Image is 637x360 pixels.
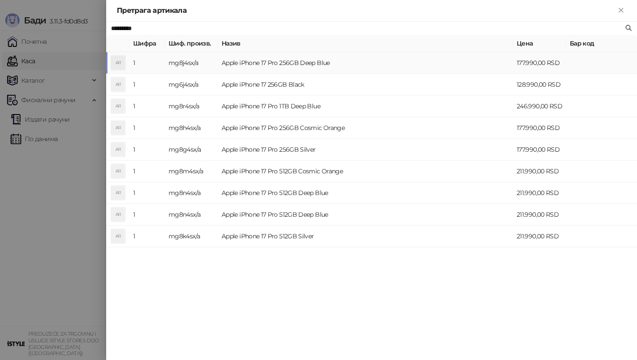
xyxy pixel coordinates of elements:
[111,229,125,243] div: AI1
[130,139,165,161] td: 1
[130,117,165,139] td: 1
[165,161,218,182] td: mg8m4sx/a
[513,52,566,74] td: 177.990,00 RSD
[218,226,513,247] td: Apple iPhone 17 Pro 512GB Silver
[165,139,218,161] td: mg8g4sx/a
[218,52,513,74] td: Apple iPhone 17 Pro 256GB Deep Blue
[165,226,218,247] td: mg8k4sx/a
[165,74,218,96] td: mg6j4sx/a
[130,74,165,96] td: 1
[513,139,566,161] td: 177.990,00 RSD
[130,161,165,182] td: 1
[165,182,218,204] td: mg8n4sx/a
[111,56,125,70] div: AI1
[111,142,125,157] div: AI1
[218,35,513,52] th: Назив
[165,96,218,117] td: mg8r4sx/a
[130,35,165,52] th: Шифра
[513,117,566,139] td: 177.990,00 RSD
[130,182,165,204] td: 1
[513,226,566,247] td: 211.990,00 RSD
[165,52,218,74] td: mg8j4sx/a
[513,204,566,226] td: 211.990,00 RSD
[117,5,616,16] div: Претрага артикала
[513,182,566,204] td: 211.990,00 RSD
[218,74,513,96] td: Apple iPhone 17 256GB Black
[165,117,218,139] td: mg8h4sx/a
[218,161,513,182] td: Apple iPhone 17 Pro 512GB Cosmic Orange
[111,164,125,178] div: AI1
[165,204,218,226] td: mg8n4sx/a
[111,207,125,222] div: AI1
[218,139,513,161] td: Apple iPhone 17 Pro 256GB Silver
[218,182,513,204] td: Apple iPhone 17 Pro 512GB Deep Blue
[130,226,165,247] td: 1
[111,121,125,135] div: AI1
[218,96,513,117] td: Apple iPhone 17 Pro 1TB Deep Blue
[218,204,513,226] td: Apple iPhone 17 Pro 512GB Deep Blue
[165,35,218,52] th: Шиф. произв.
[130,96,165,117] td: 1
[130,52,165,74] td: 1
[513,74,566,96] td: 128.990,00 RSD
[513,96,566,117] td: 246.990,00 RSD
[111,77,125,92] div: AI1
[513,35,566,52] th: Цена
[513,161,566,182] td: 211.990,00 RSD
[566,35,637,52] th: Бар код
[111,186,125,200] div: AI1
[111,99,125,113] div: AI1
[218,117,513,139] td: Apple iPhone 17 Pro 256GB Cosmic Orange
[130,204,165,226] td: 1
[616,5,626,16] button: Close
